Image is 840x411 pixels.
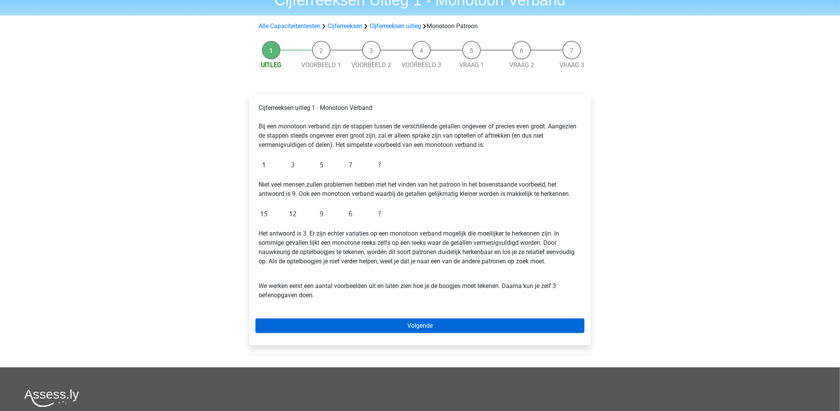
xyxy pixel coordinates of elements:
[328,22,363,30] a: Cijferreeksen
[259,229,581,266] p: Het antwoord is 3. Er zijn echter variaties op een monotoon verband mogelijk die moeilijker te he...
[259,180,581,199] p: Niet veel mensen zullen problemen hebben met het vinden van het patroon in het bovenstaande voorb...
[259,272,581,300] p: We werken eerst een aantal voorbeelden uit en laten zien hoe je de boogjes moet tekenen. Daarna k...
[261,61,282,69] a: Uitleg
[259,205,385,223] img: Figure sequences Example 2.png
[559,61,584,69] a: Vraag 3
[24,389,79,407] img: Assessly logo
[259,22,321,30] a: Alle Capaciteitentesten
[459,61,484,69] a: Vraag 1
[302,61,341,69] a: Voorbeeld 1
[255,318,585,333] a: Volgende
[259,103,581,150] p: Cijferreeksen uitleg 1 - Monotoon Verband Bij een monotoon verband zijn de stappen tussen de vers...
[352,61,391,69] a: Voorbeeld 2
[402,61,442,69] a: Voorbeeld 3
[259,156,385,174] img: Figure sequences Example 1.png
[370,22,421,30] a: Cijferreeksen uitleg
[509,61,534,69] a: Vraag 2
[255,22,585,31] div: Monotoon Patroon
